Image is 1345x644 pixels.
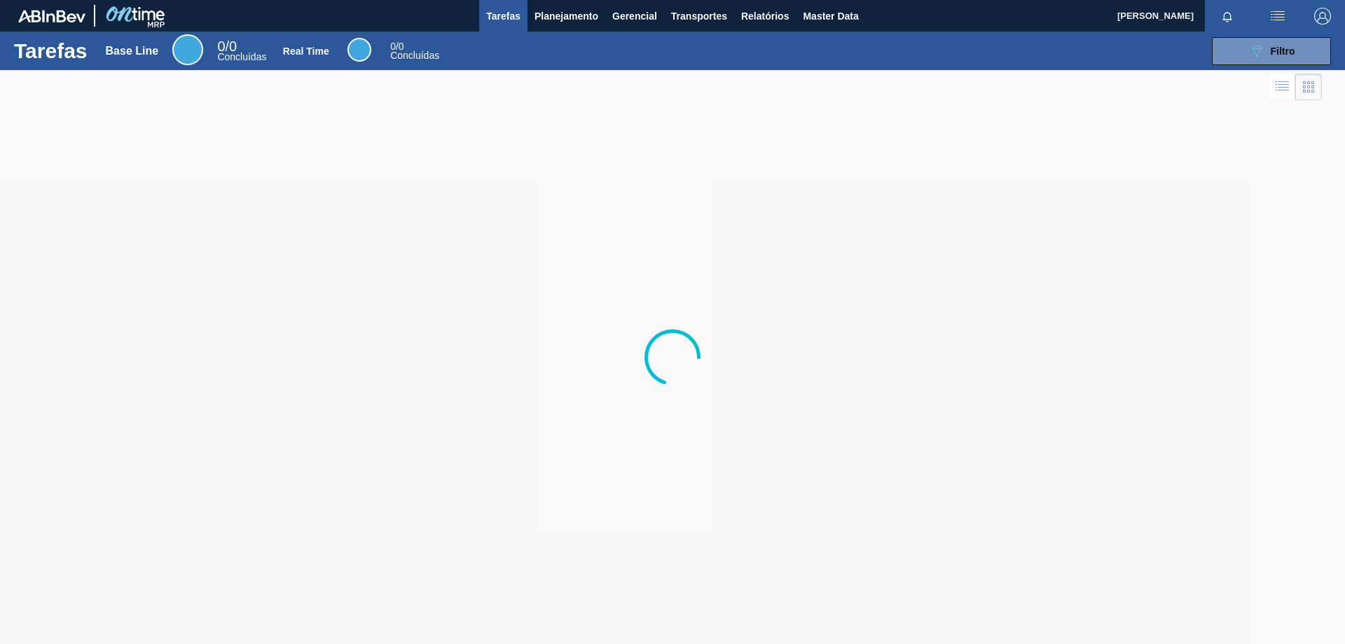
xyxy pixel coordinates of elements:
img: userActions [1269,8,1286,25]
div: Base Line [172,34,203,65]
div: Real Time [283,46,329,57]
img: Logout [1314,8,1331,25]
span: 0 [390,41,396,52]
span: Concluídas [217,51,266,62]
button: Filtro [1212,37,1331,65]
div: Base Line [217,41,266,62]
span: Gerencial [612,8,657,25]
div: Base Line [106,45,159,57]
span: Filtro [1271,46,1295,57]
span: Tarefas [486,8,520,25]
span: Relatórios [741,8,789,25]
span: Transportes [671,8,727,25]
span: 0 [217,39,225,54]
span: / 0 [217,39,237,54]
span: Concluídas [390,50,439,61]
span: / 0 [390,41,403,52]
div: Real Time [347,38,371,62]
span: Planejamento [534,8,598,25]
img: TNhmsLtSVTkK8tSr43FrP2fwEKptu5GPRR3wAAAABJRU5ErkJggg== [18,10,85,22]
h1: Tarefas [14,43,88,59]
button: Notificações [1205,6,1250,26]
div: Real Time [390,42,439,60]
span: Master Data [803,8,858,25]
